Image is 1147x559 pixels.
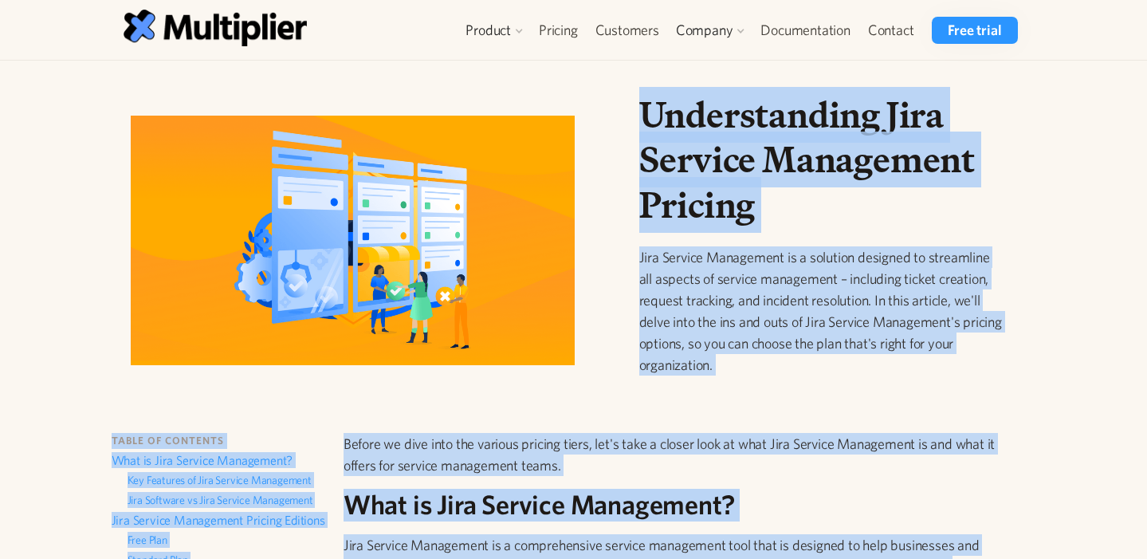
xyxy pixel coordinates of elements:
[112,433,328,449] h6: table of contents
[639,246,1004,376] p: Jira Service Management is a solution designed to streamline all aspects of service management – ...
[344,433,1024,476] p: Before we dive into the various pricing tiers, let's take a closer look at what Jira Service Mana...
[128,492,328,512] a: Jira Software vs Jira Service Management
[859,17,923,44] a: Contact
[465,21,511,40] div: Product
[131,116,575,365] img: Understanding Jira Service Management Pricing
[128,472,328,492] a: Key Features of Jira Service Management
[112,512,328,532] a: Jira Service Management Pricing Editions
[932,17,1017,44] a: Free trial
[128,532,328,552] a: Free Plan
[668,17,752,44] div: Company
[112,452,328,472] a: What is Jira Service Management?
[458,17,530,44] div: Product
[676,21,733,40] div: Company
[344,489,1024,522] h2: What is Jira Service Management?
[587,17,668,44] a: Customers
[639,93,1004,227] h1: Understanding Jira Service Management Pricing
[752,17,858,44] a: Documentation
[530,17,587,44] a: Pricing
